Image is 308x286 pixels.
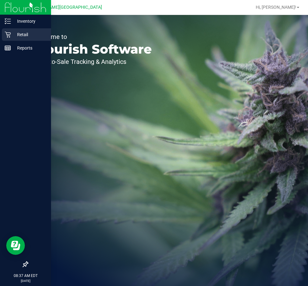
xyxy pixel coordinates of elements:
[5,18,11,24] inline-svg: Inventory
[34,43,152,55] p: Flourish Software
[3,273,48,279] p: 08:37 AM EDT
[25,5,102,10] span: [PERSON_NAME][GEOGRAPHIC_DATA]
[6,236,25,255] iframe: Resource center
[256,5,296,10] span: Hi, [PERSON_NAME]!
[11,44,48,52] p: Reports
[11,31,48,38] p: Retail
[3,279,48,283] p: [DATE]
[34,59,152,65] p: Seed-to-Sale Tracking & Analytics
[5,31,11,38] inline-svg: Retail
[34,34,152,40] p: Welcome to
[11,17,48,25] p: Inventory
[5,45,11,51] inline-svg: Reports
